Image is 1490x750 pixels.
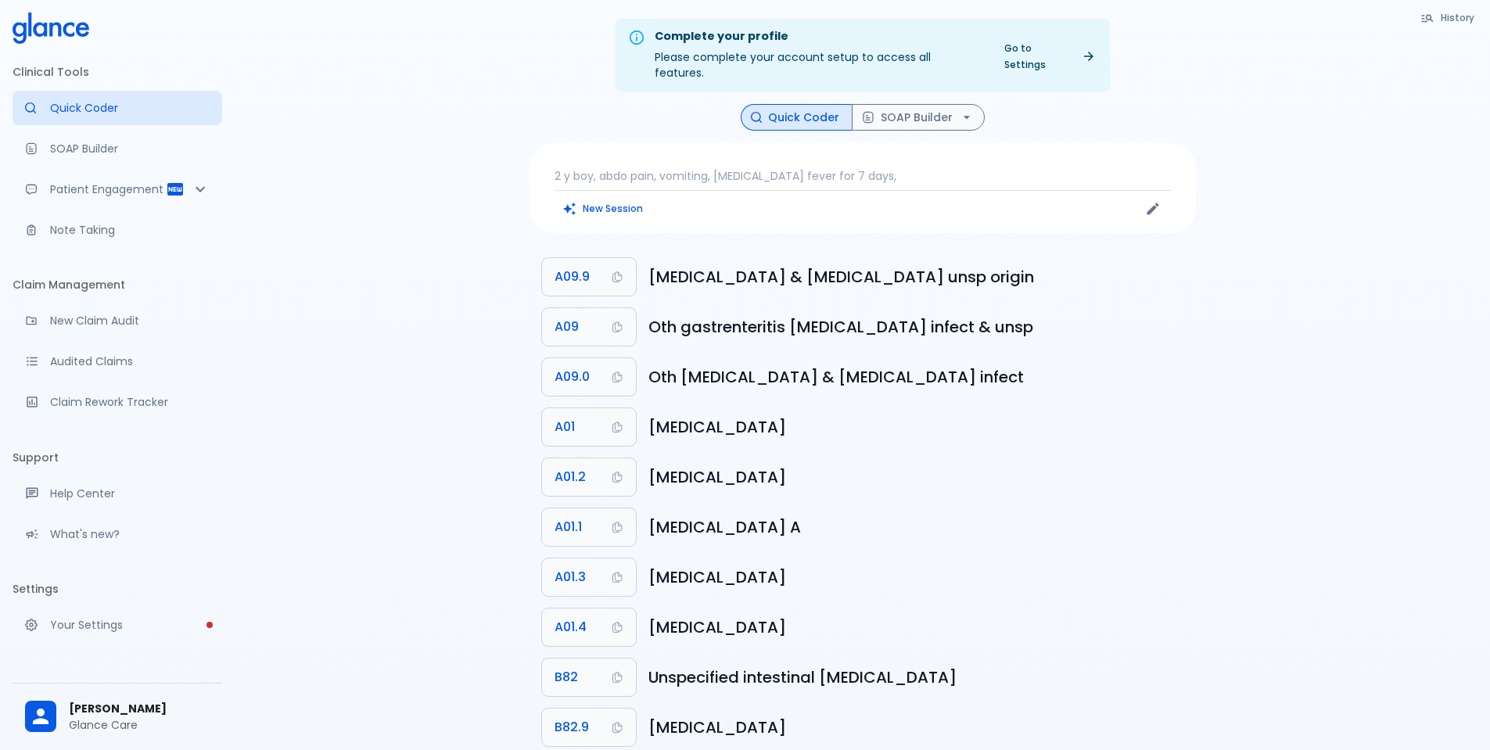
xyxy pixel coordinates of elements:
[13,213,222,247] a: Advanced note-taking
[648,465,1183,490] h6: Paratyphoid fever B
[13,385,222,419] a: Monitor progress of claim corrections
[542,258,636,296] button: Copy Code A09.9 to clipboard
[50,617,210,633] p: Your Settings
[648,615,1183,640] h6: Paratyphoid fever, unspecified
[555,716,589,738] span: B82.9
[50,394,210,410] p: Claim Rework Tracker
[555,366,590,388] span: A09.0
[741,104,853,131] button: Quick Coder
[648,665,1183,690] h6: Unspecified intestinal parasitism
[69,701,210,717] span: [PERSON_NAME]
[13,131,222,166] a: Docugen: Compose a clinical documentation in seconds
[555,168,1171,184] p: 2 y boy, abdo pain, vomiting, [MEDICAL_DATA] fever for 7 days,
[555,516,582,538] span: A01.1
[50,141,210,156] p: SOAP Builder
[655,28,982,45] div: Complete your profile
[555,566,586,588] span: A01.3
[542,408,636,446] button: Copy Code A01 to clipboard
[13,608,222,642] a: Please complete account setup
[13,53,222,91] li: Clinical Tools
[542,358,636,396] button: Copy Code A09.0 to clipboard
[13,303,222,338] a: Audit a new claim
[555,197,652,220] button: Clears all inputs and results.
[13,344,222,379] a: View audited claims
[555,266,590,288] span: A09.9
[13,439,222,476] li: Support
[648,715,1183,740] h6: Intestinal parasitism, unspecified
[555,666,578,688] span: B82
[542,658,636,696] button: Copy Code B82 to clipboard
[50,222,210,238] p: Note Taking
[542,709,636,746] button: Copy Code B82.9 to clipboard
[648,515,1183,540] h6: Paratyphoid fever A
[13,476,222,511] a: Get help from our support team
[655,23,982,87] div: Please complete your account setup to access all features.
[13,172,222,206] div: Patient Reports & Referrals
[542,308,636,346] button: Copy Code A09 to clipboard
[648,414,1183,440] h6: Typhoid and paratyphoid fevers
[542,558,636,596] button: Copy Code A01.3 to clipboard
[1413,6,1484,29] button: History
[13,266,222,303] li: Claim Management
[50,313,210,328] p: New Claim Audit
[13,517,222,551] div: Recent updates and feature releases
[542,608,636,646] button: Copy Code A01.4 to clipboard
[995,37,1104,76] a: Go to Settings
[69,717,210,733] p: Glance Care
[50,526,210,542] p: What's new?
[852,104,985,131] button: SOAP Builder
[50,353,210,369] p: Audited Claims
[50,181,166,197] p: Patient Engagement
[1141,197,1165,221] button: Edit
[648,264,1183,289] h6: Gastroenteritis and colitis of unspecified origin
[50,100,210,116] p: Quick Coder
[555,616,587,638] span: A01.4
[648,565,1183,590] h6: Paratyphoid fever C
[648,364,1183,389] h6: Other gastroenteritis and colitis of infectious origin
[555,416,575,438] span: A01
[648,314,1183,339] h6: Other gastroenteritis and colitis of infectious and unspecified origin
[13,690,222,744] div: [PERSON_NAME]Glance Care
[542,508,636,546] button: Copy Code A01.1 to clipboard
[50,486,210,501] p: Help Center
[555,316,579,338] span: A09
[542,458,636,496] button: Copy Code A01.2 to clipboard
[555,466,586,488] span: A01.2
[13,91,222,125] a: Moramiz: Find ICD10AM codes instantly
[13,570,222,608] li: Settings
